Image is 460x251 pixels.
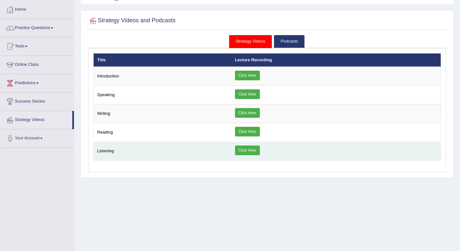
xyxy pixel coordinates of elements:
[0,1,74,17] a: Home
[0,37,74,54] a: Tests
[0,93,74,109] a: Success Stories
[0,74,74,90] a: Predictions
[231,53,441,67] th: Lecture Recording
[88,16,176,25] h2: Strategy Videos and Podcasts
[94,67,231,86] td: Introduction
[0,56,74,72] a: Online Class
[94,123,231,142] td: Reading
[0,129,74,146] a: Your Account
[229,35,272,48] a: Strategy Videos
[235,71,260,80] a: Click Here
[235,146,260,155] a: Click Here
[235,127,260,136] a: Click Here
[94,142,231,161] td: Listening
[235,108,260,118] a: Click Here
[0,19,74,35] a: Practice Questions
[94,53,231,67] th: Title
[274,35,304,48] a: Podcasts
[94,86,231,105] td: Speaking
[235,89,260,99] a: Click Here
[0,111,72,127] a: Strategy Videos
[94,105,231,123] td: Writing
